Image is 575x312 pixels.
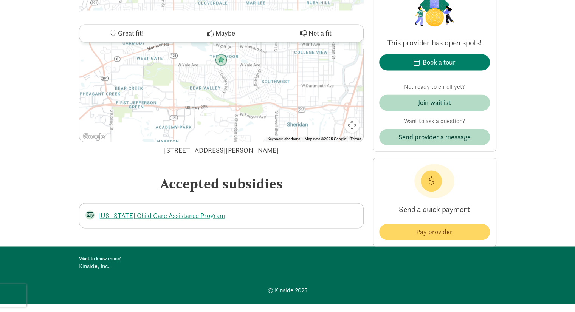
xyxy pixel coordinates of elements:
[79,25,174,42] button: Great fit!
[268,136,300,142] button: Keyboard shortcuts
[268,25,363,42] button: Not a fit
[118,28,144,39] span: Great fit!
[398,132,471,142] span: Send provider a message
[81,132,106,142] a: Open this area in Google Maps (opens a new window)
[79,286,496,295] div: © Kinside 2025
[79,255,121,261] strong: Want to know more?
[81,132,106,142] img: Google
[215,28,235,39] span: Maybe
[379,129,490,145] button: Send provider a message
[423,57,456,67] div: Book a tour
[416,227,453,237] span: Pay provider
[379,117,490,126] p: Want to ask a question?
[379,54,490,70] button: Book a tour
[79,173,364,194] div: Accepted subsidies
[174,25,268,42] button: Maybe
[379,37,490,48] p: This provider has open spots!
[79,145,364,155] div: [STREET_ADDRESS][PERSON_NAME]
[308,28,332,39] span: Not a fit
[350,137,361,141] a: Terms (opens in new tab)
[79,262,110,270] a: Kinside, Inc.
[379,198,490,221] p: Send a quick payment
[379,94,490,111] button: Join waitlist
[418,97,451,108] div: Join waitlist
[344,117,360,133] button: Map camera controls
[98,211,225,220] a: [US_STATE] Child Care Assistance Program
[379,82,490,91] p: Not ready to enroll yet?
[305,137,346,141] span: Map data ©2025 Google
